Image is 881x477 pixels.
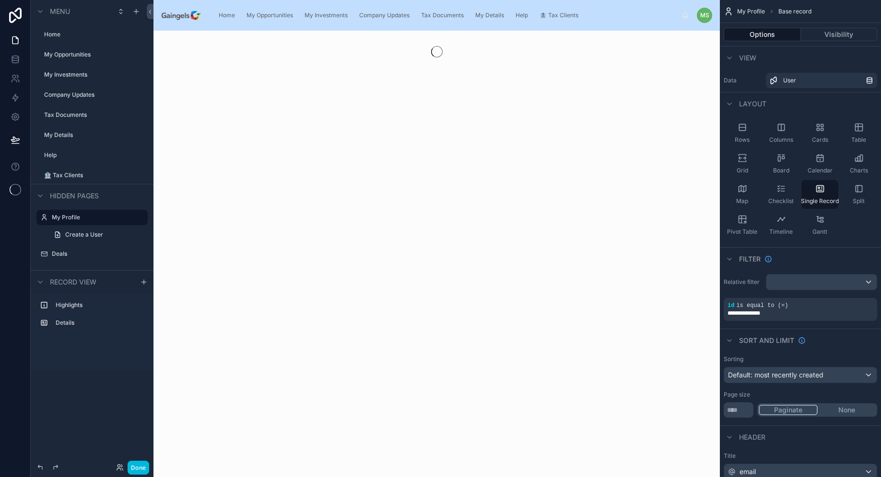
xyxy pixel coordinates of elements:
[763,180,799,209] button: Checklist
[161,8,202,23] img: App logo
[840,119,877,148] button: Table
[56,319,140,327] label: Details
[724,180,761,209] button: Map
[305,11,348,19] span: My Investments
[44,91,142,99] label: Company Updates
[65,231,103,238] span: Create a User
[735,136,750,144] span: Rows
[739,432,765,442] span: Header
[851,136,866,144] span: Table
[724,355,743,363] label: Sorting
[769,136,793,144] span: Columns
[700,11,709,19] span: MS
[768,197,794,205] span: Checklist
[50,277,96,287] span: Record view
[214,7,242,24] a: Home
[219,11,235,19] span: Home
[359,11,410,19] span: Company Updates
[801,180,838,209] button: Single Record
[421,11,464,19] span: Tax Documents
[737,167,748,174] span: Grid
[475,11,504,19] span: My Details
[242,7,300,24] a: My Opportunities
[763,211,799,239] button: Timeline
[56,301,140,309] label: Highlights
[724,149,761,178] button: Grid
[801,197,839,205] span: Single Record
[354,7,416,24] a: Company Updates
[44,151,142,159] label: Help
[850,167,868,174] span: Charts
[50,191,99,201] span: Hidden pages
[783,77,796,84] span: User
[818,405,876,415] button: None
[736,302,788,309] span: is equal to (=)
[128,461,149,475] button: Done
[724,77,762,84] label: Data
[44,171,142,179] label: 🏦 Tax Clients
[44,131,142,139] label: My Details
[44,71,142,79] label: My Investments
[511,7,535,24] a: Help
[801,149,838,178] button: Calendar
[736,197,748,205] span: Map
[540,11,578,19] span: 🏦 Tax Clients
[724,391,750,398] label: Page size
[739,53,756,63] span: View
[840,180,877,209] button: Split
[763,149,799,178] button: Board
[724,211,761,239] button: Pivot Table
[300,7,354,24] a: My Investments
[739,336,794,345] span: Sort And Limit
[739,254,761,264] span: Filter
[724,119,761,148] button: Rows
[737,8,765,15] span: My Profile
[52,250,142,258] label: Deals
[801,28,878,41] button: Visibility
[210,5,681,26] div: scrollable content
[766,73,877,88] a: User
[44,51,142,58] label: My Opportunities
[724,28,801,41] button: Options
[763,119,799,148] button: Columns
[773,167,789,174] span: Board
[808,167,833,174] span: Calendar
[739,99,766,109] span: Layout
[516,11,528,19] span: Help
[50,7,70,16] span: Menu
[470,7,511,24] a: My Details
[44,111,142,119] label: Tax Documents
[724,367,877,383] button: Default: most recently created
[52,214,142,221] label: My Profile
[727,228,757,236] span: Pivot Table
[778,8,811,15] span: Base record
[48,227,148,242] a: Create a User
[759,405,818,415] button: Paginate
[853,197,865,205] span: Split
[728,302,734,309] span: id
[801,119,838,148] button: Cards
[724,452,877,460] label: Title
[840,149,877,178] button: Charts
[535,7,585,24] a: 🏦 Tax Clients
[247,11,293,19] span: My Opportunities
[724,278,762,286] label: Relative filter
[416,7,470,24] a: Tax Documents
[801,211,838,239] button: Gantt
[812,136,828,144] span: Cards
[728,371,823,379] span: Default: most recently created
[769,228,793,236] span: Timeline
[31,293,153,340] div: scrollable content
[44,31,142,38] label: Home
[812,228,827,236] span: Gantt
